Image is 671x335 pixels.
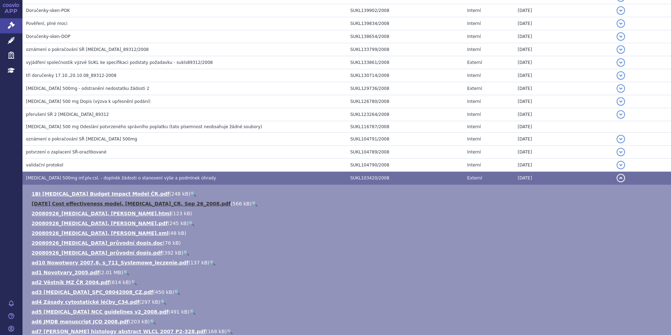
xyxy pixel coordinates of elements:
td: [DATE] [514,43,613,56]
span: 168 kB [208,329,225,334]
span: Interní [467,137,481,142]
li: ( ) [32,328,664,335]
span: Interní [467,150,481,155]
td: [DATE] [514,172,613,185]
button: detail [617,32,625,41]
li: ( ) [32,220,664,227]
span: 2.01 MB [101,270,121,275]
span: oznámení o pokračování SŘ Alimta_89312/2008 [26,47,149,52]
td: [DATE] [514,159,613,172]
a: 20080926_[MEDICAL_DATA], [PERSON_NAME].html [32,211,171,216]
span: Interní [467,34,481,39]
span: Doručenky-sken-POK [26,8,70,13]
span: Externí [467,86,482,91]
span: Interní [467,47,481,52]
a: 20080926_[MEDICAL_DATA]_průvodní dopis.doc [32,240,163,246]
span: 123 kB [173,211,190,216]
a: 🔍 [252,201,258,206]
td: [DATE] [514,17,613,30]
button: detail [617,45,625,54]
span: vyjádření společnostik výzvě SUKL ke specifikaci podstaty požadavku - sukls89312/2008 [26,60,213,65]
span: (tato písemnost neobsahuje žádné soubory) [169,124,262,129]
td: [DATE] [514,69,613,82]
span: 76 kB [165,240,179,246]
td: SUKL123264/2008 [347,108,464,121]
span: 245 kB [170,221,187,226]
button: detail [617,174,625,182]
button: detail [617,58,625,67]
td: SUKL103420/2008 [347,172,464,185]
span: Alimta 500 mg Odeslání potvrzeného správního poplatku [26,124,168,129]
td: [DATE] [514,82,613,95]
td: [DATE] [514,146,613,159]
li: ( ) [32,230,664,237]
td: [DATE] [514,95,613,108]
td: SUKL139834/2008 [347,17,464,30]
button: detail [617,97,625,106]
span: tři doručenky 17.10.,20.10.08_89312-2008 [26,73,117,78]
span: oznámení o pokračování SŘ Alimta 500mg [26,137,137,142]
span: 450 kB [155,289,172,295]
li: ( ) [32,269,664,276]
td: [DATE] [514,108,613,121]
a: 20080926_[MEDICAL_DATA], [PERSON_NAME].xml [32,230,168,236]
button: detail [617,19,625,28]
td: [DATE] [514,133,613,146]
span: 48 kB [170,230,184,236]
span: 566 kB [233,201,250,206]
span: Interní [467,73,481,78]
a: 🔍 [210,260,215,265]
button: detail [617,71,625,80]
span: Interní [467,112,481,117]
span: Interní [467,21,481,26]
span: Externí [467,60,482,65]
a: ad2 Věstník MZ ČR 2004.pdf [32,280,110,285]
a: ad4 Zásady cytostatické léčby_C34.pdf [32,299,139,305]
button: detail [617,84,625,93]
li: ( ) [32,318,664,325]
li: ( ) [32,210,664,217]
button: detail [617,161,625,169]
a: 🔍 [188,221,194,226]
td: [DATE] [514,4,613,17]
li: ( ) [32,249,664,256]
td: SUKL133861/2008 [347,56,464,69]
a: ad7 [PERSON_NAME] histology abstract WLCL 2007 P2-328.pdf [32,329,206,334]
a: 🔍 [123,270,129,275]
a: 🔍 [183,250,189,256]
a: 🔍 [160,299,166,305]
li: ( ) [32,239,664,247]
li: ( ) [32,289,664,296]
span: validační protokol [26,163,63,167]
td: SUKL129736/2008 [347,82,464,95]
span: 297 kB [141,299,158,305]
a: 20080926_[MEDICAL_DATA]_průvodní dopis.pdf [32,250,162,256]
a: ad6 JMDB manuscript JCO 2008.pdf [32,319,129,324]
button: detail [617,148,625,156]
a: ad5 [MEDICAL_DATA] NCC guidelines v2_2008.pdf [32,309,168,315]
td: SUKL104791/2008 [347,133,464,146]
span: 491 kB [170,309,187,315]
li: ( ) [32,259,664,266]
td: SUKL138654/2008 [347,30,464,43]
li: ( ) [32,279,664,286]
a: 🔍 [150,319,156,324]
span: 137 kB [190,260,207,265]
td: [DATE] [514,56,613,69]
td: SUKL104789/2008 [347,146,464,159]
a: 🔍 [190,309,195,315]
td: SUKL130714/2008 [347,69,464,82]
span: Alimta 500 mg Dopis (výzva k upřesnění podání) [26,99,151,104]
span: Externí [467,176,482,180]
span: Pověření, plné moci [26,21,67,26]
a: ad3 [MEDICAL_DATA]_SPC_08042008_CZ.pdf [32,289,153,295]
span: přerušení SŘ 2 Alimta_89312 [26,112,109,117]
span: Interní [467,124,481,129]
a: 1BI [MEDICAL_DATA] Budget Impact Model ČR.pdf [32,191,170,197]
span: 203 kB [131,319,148,324]
td: SUKL139902/2008 [347,4,464,17]
span: potvrzení o zaplacení SŘ-orazítkované [26,150,106,155]
td: SUKL116787/2008 [347,121,464,133]
li: ( ) [32,190,664,197]
a: 🔍 [227,329,233,334]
